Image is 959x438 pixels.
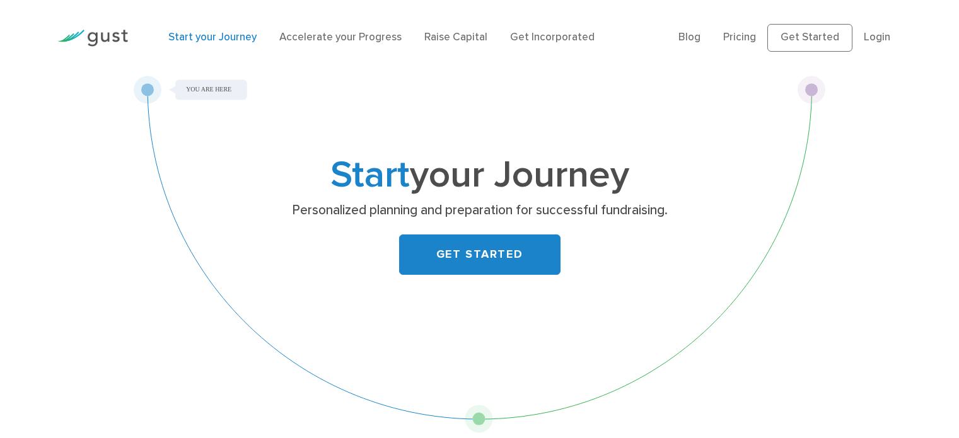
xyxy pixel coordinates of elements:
a: Pricing [723,31,756,43]
p: Personalized planning and preparation for successful fundraising. [235,202,724,219]
a: Get Incorporated [510,31,595,43]
a: Raise Capital [424,31,487,43]
a: Accelerate your Progress [279,31,402,43]
a: Get Started [767,24,852,52]
a: Blog [678,31,700,43]
a: Login [864,31,890,43]
a: GET STARTED [399,234,561,275]
span: Start [330,153,410,197]
a: Start your Journey [168,31,257,43]
img: Gust Logo [57,30,128,47]
h1: your Journey [231,158,729,193]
